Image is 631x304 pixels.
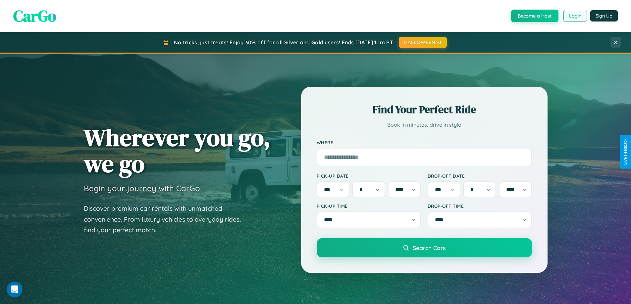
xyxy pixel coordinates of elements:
[623,139,628,165] div: Give Feedback
[317,140,532,145] label: Where
[317,203,421,209] label: Pick-up Time
[413,244,446,251] span: Search Cars
[317,120,532,130] p: Book in minutes, drive in style
[84,124,271,177] h1: Wherever you go, we go
[174,39,394,46] span: No tricks, just treats! Enjoy 30% off for all Silver and Gold users! Ends [DATE] 1pm PT.
[84,183,200,193] h3: Begin your journey with CarGo
[317,238,532,257] button: Search Cars
[13,5,56,27] span: CarGo
[428,203,532,209] label: Drop-off Time
[428,173,532,179] label: Drop-off Date
[563,10,587,22] button: Login
[590,10,618,22] button: Sign Up
[511,10,558,22] button: Become a Host
[317,173,421,179] label: Pick-up Date
[84,203,249,236] p: Discover premium car rentals with unmatched convenience. From luxury vehicles to everyday rides, ...
[317,102,532,117] h2: Find Your Perfect Ride
[7,282,23,297] iframe: Intercom live chat
[399,37,447,48] button: HALLOWEEN30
